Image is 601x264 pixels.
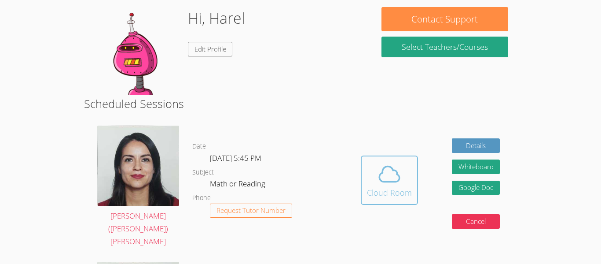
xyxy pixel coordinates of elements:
dt: Date [192,141,206,152]
img: picture.jpeg [97,126,179,206]
img: default.png [93,7,181,95]
button: Contact Support [381,7,508,31]
a: Google Doc [452,181,500,195]
button: Request Tutor Number [210,204,292,218]
a: Details [452,138,500,153]
button: Whiteboard [452,160,500,174]
dt: Phone [192,193,211,204]
button: Cancel [452,214,500,229]
div: Cloud Room [367,186,412,199]
button: Cloud Room [361,156,418,205]
a: Edit Profile [188,42,233,56]
a: Select Teachers/Courses [381,37,508,57]
h1: Hi, Harel [188,7,245,30]
h2: Scheduled Sessions [84,95,517,112]
dd: Math or Reading [210,178,267,193]
a: [PERSON_NAME] ([PERSON_NAME]) [PERSON_NAME] [97,126,179,248]
span: Request Tutor Number [216,207,286,214]
span: [DATE] 5:45 PM [210,153,261,163]
dt: Subject [192,167,214,178]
